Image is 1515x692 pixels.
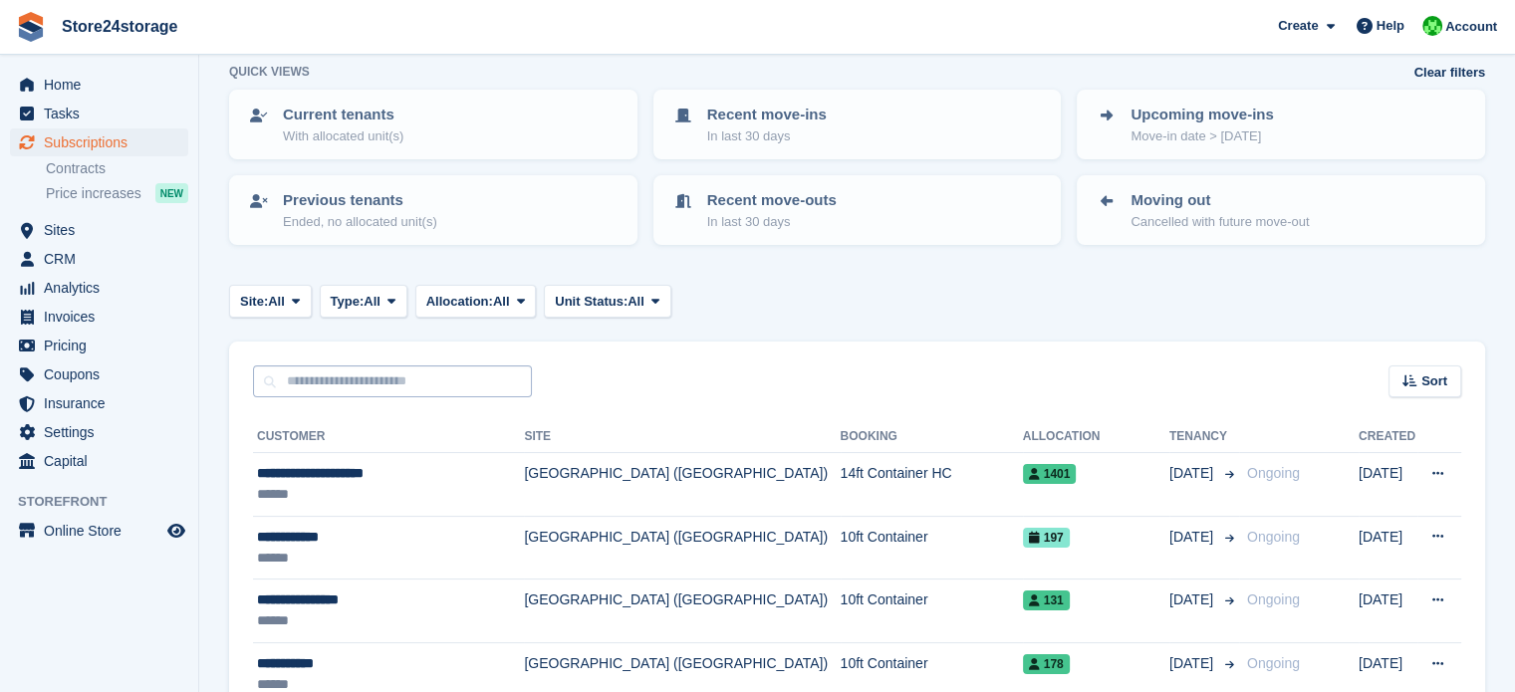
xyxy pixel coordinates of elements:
[1247,465,1300,481] span: Ongoing
[524,453,840,517] td: [GEOGRAPHIC_DATA] ([GEOGRAPHIC_DATA])
[10,418,188,446] a: menu
[655,177,1060,243] a: Recent move-outs In last 30 days
[1247,591,1300,607] span: Ongoing
[1023,464,1077,484] span: 1401
[240,292,268,312] span: Site:
[44,332,163,359] span: Pricing
[544,285,670,318] button: Unit Status: All
[1079,92,1483,157] a: Upcoming move-ins Move-in date > [DATE]
[524,421,840,453] th: Site
[1131,126,1273,146] p: Move-in date > [DATE]
[46,182,188,204] a: Price increases NEW
[10,389,188,417] a: menu
[524,579,840,643] td: [GEOGRAPHIC_DATA] ([GEOGRAPHIC_DATA])
[1169,527,1217,548] span: [DATE]
[707,212,837,232] p: In last 30 days
[364,292,380,312] span: All
[1169,463,1217,484] span: [DATE]
[10,245,188,273] a: menu
[268,292,285,312] span: All
[253,421,524,453] th: Customer
[1278,16,1318,36] span: Create
[1359,453,1417,517] td: [DATE]
[44,389,163,417] span: Insurance
[10,517,188,545] a: menu
[524,516,840,579] td: [GEOGRAPHIC_DATA] ([GEOGRAPHIC_DATA])
[1131,104,1273,126] p: Upcoming move-ins
[1169,589,1217,610] span: [DATE]
[44,100,163,127] span: Tasks
[1421,371,1447,391] span: Sort
[164,519,188,543] a: Preview store
[44,303,163,331] span: Invoices
[10,303,188,331] a: menu
[655,92,1060,157] a: Recent move-ins In last 30 days
[44,418,163,446] span: Settings
[283,104,403,126] p: Current tenants
[1079,177,1483,243] a: Moving out Cancelled with future move-out
[1422,16,1442,36] img: Tracy Harper
[1413,63,1485,83] a: Clear filters
[628,292,644,312] span: All
[44,128,163,156] span: Subscriptions
[10,447,188,475] a: menu
[1023,421,1169,453] th: Allocation
[1169,653,1217,674] span: [DATE]
[54,10,186,43] a: Store24storage
[555,292,628,312] span: Unit Status:
[44,517,163,545] span: Online Store
[841,579,1023,643] td: 10ft Container
[10,100,188,127] a: menu
[44,71,163,99] span: Home
[1247,529,1300,545] span: Ongoing
[10,360,188,388] a: menu
[44,447,163,475] span: Capital
[229,63,310,81] h6: Quick views
[1247,655,1300,671] span: Ongoing
[46,184,141,203] span: Price increases
[155,183,188,203] div: NEW
[841,421,1023,453] th: Booking
[44,216,163,244] span: Sites
[16,12,46,42] img: stora-icon-8386f47178a22dfd0bd8f6a31ec36ba5ce8667c1dd55bd0f319d3a0aa187defe.svg
[1131,189,1309,212] p: Moving out
[231,177,635,243] a: Previous tenants Ended, no allocated unit(s)
[283,212,437,232] p: Ended, no allocated unit(s)
[18,492,198,512] span: Storefront
[10,332,188,359] a: menu
[1131,212,1309,232] p: Cancelled with future move-out
[707,104,827,126] p: Recent move-ins
[10,274,188,302] a: menu
[231,92,635,157] a: Current tenants With allocated unit(s)
[44,360,163,388] span: Coupons
[1023,590,1070,610] span: 131
[841,516,1023,579] td: 10ft Container
[1023,654,1070,674] span: 178
[283,189,437,212] p: Previous tenants
[283,126,403,146] p: With allocated unit(s)
[1445,17,1497,37] span: Account
[426,292,493,312] span: Allocation:
[46,159,188,178] a: Contracts
[10,71,188,99] a: menu
[44,274,163,302] span: Analytics
[415,285,537,318] button: Allocation: All
[841,453,1023,517] td: 14ft Container HC
[707,189,837,212] p: Recent move-outs
[1023,528,1070,548] span: 197
[1359,516,1417,579] td: [DATE]
[1359,421,1417,453] th: Created
[493,292,510,312] span: All
[229,285,312,318] button: Site: All
[1377,16,1404,36] span: Help
[1169,421,1239,453] th: Tenancy
[320,285,407,318] button: Type: All
[10,128,188,156] a: menu
[331,292,365,312] span: Type:
[44,245,163,273] span: CRM
[707,126,827,146] p: In last 30 days
[1359,579,1417,643] td: [DATE]
[10,216,188,244] a: menu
